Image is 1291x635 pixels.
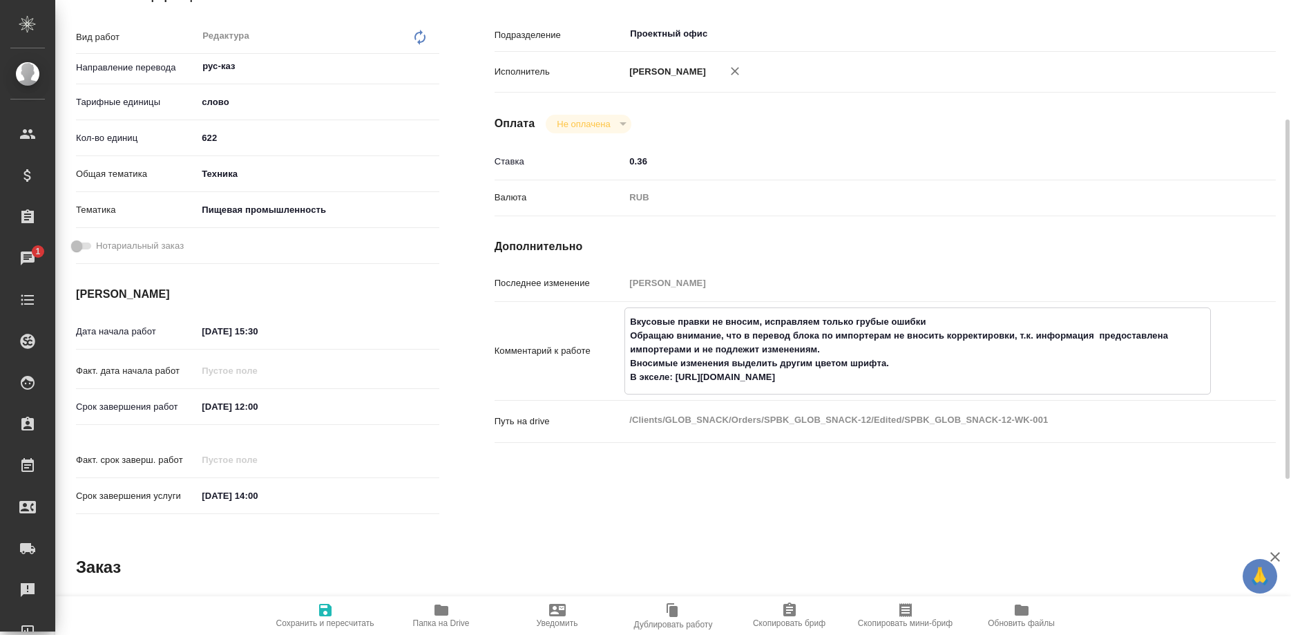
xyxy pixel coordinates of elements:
[753,618,825,628] span: Скопировать бриф
[624,273,1210,293] input: Пустое поле
[76,556,121,578] h2: Заказ
[413,618,470,628] span: Папка на Drive
[76,325,197,339] p: Дата начала работ
[495,276,625,290] p: Последнее изменение
[495,344,625,358] p: Комментарий к работе
[197,361,318,381] input: Пустое поле
[537,618,578,628] span: Уведомить
[720,56,750,86] button: Удалить исполнителя
[76,286,439,303] h4: [PERSON_NAME]
[76,203,197,217] p: Тематика
[27,245,48,258] span: 1
[1203,32,1206,35] button: Open
[197,198,439,222] div: Пищевая промышленность
[499,596,615,635] button: Уведомить
[495,191,625,205] p: Валюта
[197,321,318,341] input: ✎ Введи что-нибудь
[624,65,706,79] p: [PERSON_NAME]
[76,30,197,44] p: Вид работ
[615,596,731,635] button: Дублировать работу
[96,239,184,253] span: Нотариальный заказ
[495,155,625,169] p: Ставка
[495,28,625,42] p: Подразделение
[988,618,1055,628] span: Обновить файлы
[76,61,197,75] p: Направление перевода
[964,596,1080,635] button: Обновить файлы
[495,238,1276,255] h4: Дополнительно
[624,408,1210,432] textarea: /Clients/GLOB_SNACK/Orders/SPBK_GLOB_SNACK-12/Edited/SPBK_GLOB_SNACK-12-WK-001
[276,618,374,628] span: Сохранить и пересчитать
[76,364,197,378] p: Факт. дата начала работ
[731,596,848,635] button: Скопировать бриф
[624,186,1210,209] div: RUB
[197,450,318,470] input: Пустое поле
[76,489,197,503] p: Срок завершения услуги
[267,596,383,635] button: Сохранить и пересчитать
[76,95,197,109] p: Тарифные единицы
[624,151,1210,171] input: ✎ Введи что-нибудь
[495,115,535,132] h4: Оплата
[848,596,964,635] button: Скопировать мини-бриф
[197,486,318,506] input: ✎ Введи что-нибудь
[495,595,1276,612] h4: Дополнительно
[76,453,197,467] p: Факт. срок заверш. работ
[76,167,197,181] p: Общая тематика
[197,397,318,417] input: ✎ Введи что-нибудь
[858,618,953,628] span: Скопировать мини-бриф
[3,241,52,276] a: 1
[625,310,1209,389] textarea: Вкусовые правки не вносим, исправляем только грубые ошибки Обращаю внимание, что в перевод блока ...
[553,118,614,130] button: Не оплачена
[495,415,625,428] p: Путь на drive
[76,131,197,145] p: Кол-во единиц
[197,91,439,114] div: слово
[76,595,439,612] h4: Основная информация
[432,65,434,68] button: Open
[634,620,713,629] span: Дублировать работу
[383,596,499,635] button: Папка на Drive
[1248,562,1272,591] span: 🙏
[197,162,439,186] div: Техника
[495,65,625,79] p: Исполнитель
[546,115,631,133] div: Не оплачена
[76,400,197,414] p: Срок завершения работ
[1243,559,1277,594] button: 🙏
[197,128,439,148] input: ✎ Введи что-нибудь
